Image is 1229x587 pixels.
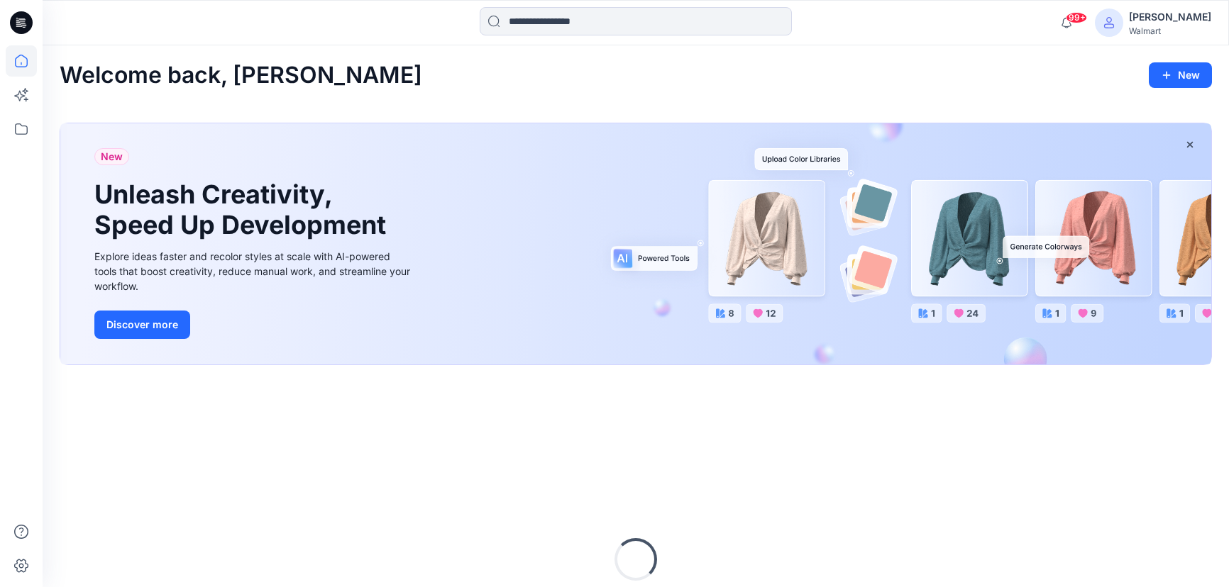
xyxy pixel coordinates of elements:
[1149,62,1212,88] button: New
[94,249,414,293] div: Explore ideas faster and recolor styles at scale with AI-powered tools that boost creativity, red...
[1066,12,1087,23] span: 99+
[1129,9,1211,26] div: [PERSON_NAME]
[1103,17,1115,28] svg: avatar
[94,311,190,339] button: Discover more
[1129,26,1211,36] div: Walmart
[101,148,123,165] span: New
[94,311,414,339] a: Discover more
[60,62,422,89] h2: Welcome back, [PERSON_NAME]
[94,179,392,240] h1: Unleash Creativity, Speed Up Development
